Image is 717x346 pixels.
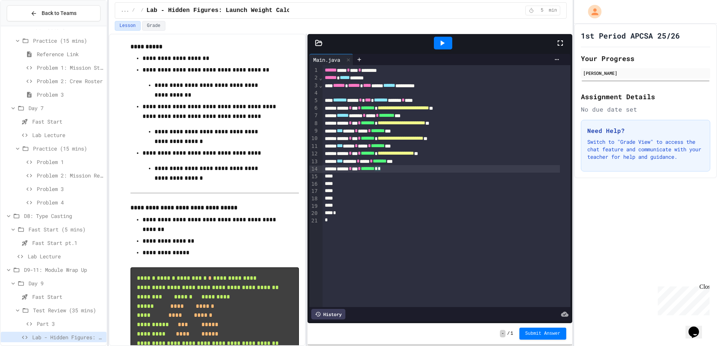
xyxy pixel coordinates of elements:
button: Submit Answer [519,328,567,340]
span: Submit Answer [525,331,561,337]
span: / [132,7,135,13]
span: Lab - Hidden Figures: Launch Weight Calculator [32,333,103,341]
button: Back to Teams [7,5,100,21]
span: D8: Type Casting [24,212,103,220]
div: 15 [309,173,319,180]
div: 16 [309,180,319,188]
span: Day 9 [28,279,103,287]
div: [PERSON_NAME] [583,70,708,76]
span: Problem 1: Mission Status Display [37,64,103,72]
div: Main.java [309,54,353,65]
span: Problem 2: Mission Resource Calculator [37,172,103,179]
span: Problem 1 [37,158,103,166]
div: 18 [309,195,319,203]
div: 21 [309,217,319,225]
h1: 1st Period APCSA 25/26 [581,30,680,41]
div: 10 [309,135,319,142]
span: Part 3 [37,320,103,328]
span: Fold line [319,82,322,88]
span: min [549,7,557,13]
span: Lab Lecture [28,252,103,260]
div: 20 [309,210,319,217]
span: Problem 3 [37,91,103,98]
span: D9-11: Module Wrap Up [24,266,103,274]
div: History [311,309,345,319]
div: 12 [309,150,319,158]
div: 14 [309,166,319,173]
div: 13 [309,158,319,166]
span: Fold line [319,75,322,81]
span: Problem 4 [37,198,103,206]
p: Switch to "Grade View" to access the chat feature and communicate with your teacher for help and ... [587,138,704,161]
button: Lesson [115,21,141,31]
h2: Assignment Details [581,91,710,102]
span: Test Review (35 mins) [33,306,103,314]
iframe: chat widget [685,316,709,339]
h2: Your Progress [581,53,710,64]
span: Problem 3 [37,185,103,193]
div: 17 [309,188,319,195]
div: 7 [309,112,319,119]
div: My Account [580,3,603,20]
span: Lab - Hidden Figures: Launch Weight Calculator [147,6,312,15]
iframe: chat widget [655,283,709,315]
div: 11 [309,143,319,150]
span: - [500,330,505,337]
div: 19 [309,203,319,210]
span: Fast Start [32,293,103,301]
span: / [141,7,143,13]
span: Practice (15 mins) [33,145,103,152]
span: Fast Start pt.1 [32,239,103,247]
span: Fast Start [32,118,103,125]
div: 9 [309,127,319,135]
div: 6 [309,104,319,112]
div: Chat with us now!Close [3,3,52,48]
div: Main.java [309,56,344,64]
span: / [507,331,510,337]
div: 3 [309,82,319,89]
span: Lab Lecture [32,131,103,139]
h3: Need Help? [587,126,704,135]
span: ... [121,7,129,13]
span: 5 [536,7,548,13]
div: 1 [309,67,319,74]
span: 1 [510,331,513,337]
div: 5 [309,97,319,104]
div: 4 [309,89,319,97]
div: No due date set [581,105,710,114]
span: Back to Teams [42,9,76,17]
span: Fast Start (5 mins) [28,225,103,233]
div: 8 [309,120,319,127]
span: Practice (15 mins) [33,37,103,45]
div: 2 [309,74,319,82]
span: Day 7 [28,104,103,112]
button: Grade [142,21,165,31]
span: Problem 2: Crew Roster [37,77,103,85]
span: Reference Link [37,50,103,58]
